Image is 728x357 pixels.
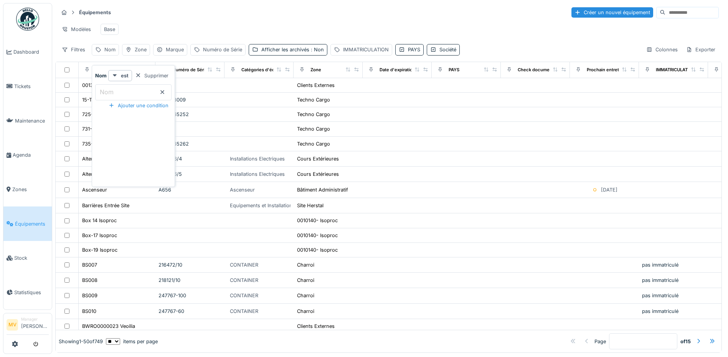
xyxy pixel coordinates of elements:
[106,100,172,111] div: Ajouter une condition
[166,46,184,53] div: Marque
[203,46,242,53] div: Numéro de Série
[297,232,338,239] div: 0010140- Isoproc
[380,67,415,73] div: Date d'expiration
[15,220,49,228] span: Équipements
[13,151,49,159] span: Agenda
[82,202,129,209] div: Barrières Entrée Site
[656,67,696,73] div: IMMATRICULATION
[230,292,258,299] div: CONTAINER
[132,70,172,81] div: Supprimer
[95,72,107,79] strong: Nom
[571,7,653,18] div: Créer un nouvel équipement
[82,323,135,330] div: BWRO0000023 Veoilia
[158,140,221,147] div: W201165262
[297,170,339,178] div: Cours Extérieures
[261,46,324,53] div: Afficher les archivés
[309,47,324,52] span: : Non
[82,125,122,133] div: 731-Technocargo
[172,67,208,73] div: Numéro de Série
[297,202,324,209] div: Site Herstal
[297,140,330,147] div: Techno Cargo
[594,338,606,345] div: Page
[76,9,114,16] strong: Équipements
[158,292,221,299] div: 247767-100
[230,202,311,209] div: Equipements et Installations Divers
[98,87,115,97] label: Nom
[121,72,129,79] strong: est
[241,67,295,73] div: Catégories d'équipement
[16,8,39,31] img: Badge_color-CXgf-gQk.svg
[297,246,338,254] div: 0010140- Isoproc
[82,246,117,254] div: Box-19 Isoproc
[408,46,420,53] div: PAYS
[297,96,330,103] div: Techno Cargo
[642,277,705,284] div: pas immatriculé
[642,292,705,299] div: pas immatriculé
[297,323,335,330] div: Clients Externes
[297,155,339,162] div: Cours Extérieures
[297,111,330,118] div: Techno Cargo
[297,261,314,269] div: Charroi
[12,186,49,193] span: Zones
[230,170,285,178] div: Installations Electriques
[297,186,348,193] div: Bâtiment Administratif
[82,186,107,193] div: Ascenseur
[104,46,116,53] div: Nom
[82,308,96,315] div: BS010
[82,82,123,89] div: 001376 - Eletrans
[106,338,158,345] div: items per page
[82,217,117,224] div: Box 14 Isoproc
[601,186,617,193] div: [DATE]
[683,44,719,55] div: Exporter
[82,170,119,178] div: Alternateur GE2
[15,117,49,124] span: Maintenance
[297,82,335,89] div: Clients Externes
[642,308,705,315] div: pas immatriculé
[82,261,97,269] div: BS007
[230,308,258,315] div: CONTAINER
[82,232,117,239] div: Box-17 Isoproc
[82,155,118,162] div: Alternateur GE1
[449,67,459,73] div: PAYS
[158,155,221,162] div: 328926/4
[135,46,147,53] div: Zone
[297,125,330,133] div: Techno Cargo
[14,83,49,90] span: Tickets
[59,338,103,345] div: Showing 1 - 50 of 749
[104,26,115,33] div: Base
[14,289,49,296] span: Statistiques
[82,140,124,147] div: 735-Technocargo
[158,111,221,118] div: W201165252
[58,24,94,35] div: Modèles
[158,308,221,315] div: 247767-60
[158,96,221,103] div: 4W1198009
[21,316,49,322] div: Manager
[7,319,18,331] li: MV
[297,308,314,315] div: Charroi
[587,67,626,73] div: Prochain entretien
[297,217,338,224] div: 0010140- Isoproc
[158,277,221,284] div: 218121/10
[14,254,49,262] span: Stock
[680,338,691,345] strong: of 15
[310,67,321,73] div: Zone
[230,155,285,162] div: Installations Electriques
[82,96,120,103] div: 15-Technocargo
[642,261,705,269] div: pas immatriculé
[21,316,49,333] li: [PERSON_NAME]
[297,277,314,284] div: Charroi
[13,48,49,56] span: Dashboard
[82,277,97,284] div: BS008
[643,44,681,55] div: Colonnes
[439,46,456,53] div: Société
[158,186,221,193] div: A656
[158,170,221,178] div: 328926/5
[518,67,564,73] div: Check document date
[230,277,258,284] div: CONTAINER
[343,46,389,53] div: IMMATRICULATION
[158,261,221,269] div: 216472/10
[82,111,124,118] div: 725-Technocargo
[82,292,97,299] div: BS009
[230,186,255,193] div: Ascenseur
[297,292,314,299] div: Charroi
